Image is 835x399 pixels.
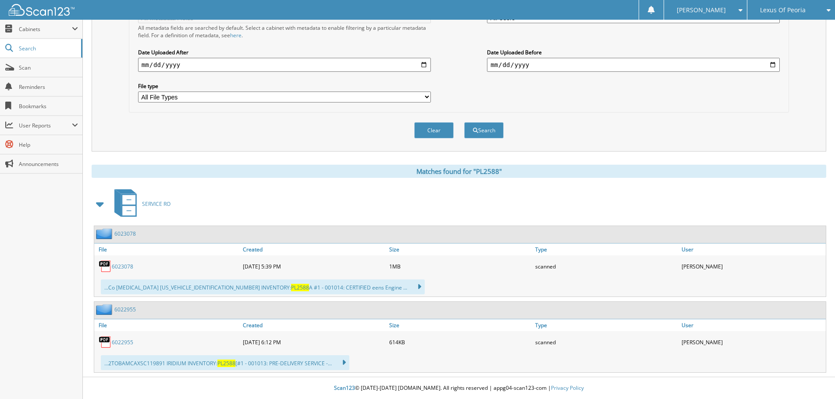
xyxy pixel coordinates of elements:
[551,384,584,392] a: Privacy Policy
[533,319,679,331] a: Type
[114,306,136,313] a: 6022955
[101,279,425,294] div: ...Co [MEDICAL_DATA] [US_VEHICLE_IDENTIFICATION_NUMBER] INVENTORY: A #1 - 001014: CERTIFIED eens ...
[114,230,136,237] a: 6023078
[94,319,241,331] a: File
[142,200,171,208] span: SERVICE RO
[679,333,826,351] div: [PERSON_NAME]
[230,32,242,39] a: here
[96,228,114,239] img: folder2.png
[138,58,431,72] input: start
[241,333,387,351] div: [DATE] 6:12 PM
[19,122,72,129] span: User Reports
[387,333,533,351] div: 614KB
[109,187,171,221] a: SERVICE RO
[679,258,826,275] div: [PERSON_NAME]
[19,25,72,33] span: Cabinets
[533,258,679,275] div: scanned
[138,24,431,39] div: All metadata fields are searched by default. Select a cabinet with metadata to enable filtering b...
[414,122,454,138] button: Clear
[19,83,78,91] span: Reminders
[19,45,77,52] span: Search
[241,258,387,275] div: [DATE] 5:39 PM
[19,160,78,168] span: Announcements
[217,360,235,367] span: PL2588
[19,64,78,71] span: Scan
[464,122,504,138] button: Search
[387,319,533,331] a: Size
[679,319,826,331] a: User
[138,49,431,56] label: Date Uploaded After
[112,339,133,346] a: 6022955
[94,244,241,255] a: File
[99,335,112,349] img: PDF.png
[291,284,309,291] span: PL2588
[679,244,826,255] a: User
[19,102,78,110] span: Bookmarks
[96,304,114,315] img: folder2.png
[677,7,726,13] span: [PERSON_NAME]
[241,319,387,331] a: Created
[101,355,349,370] div: ...2TOBAMCAXSC119891 IRIDIUM INVENTORY: [#1 - 001013: PRE-DELIVERY SERVICE -...
[487,58,780,72] input: end
[112,263,133,270] a: 6023078
[533,333,679,351] div: scanned
[387,244,533,255] a: Size
[99,260,112,273] img: PDF.png
[791,357,835,399] iframe: Chat Widget
[487,49,780,56] label: Date Uploaded Before
[19,141,78,148] span: Help
[387,258,533,275] div: 1MB
[83,378,835,399] div: © [DATE]-[DATE] [DOMAIN_NAME]. All rights reserved | appg04-scan123-com |
[92,165,826,178] div: Matches found for "PL2588"
[334,384,355,392] span: Scan123
[138,82,431,90] label: File type
[760,7,806,13] span: Lexus Of Peoria
[533,244,679,255] a: Type
[241,244,387,255] a: Created
[9,4,75,16] img: scan123-logo-white.svg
